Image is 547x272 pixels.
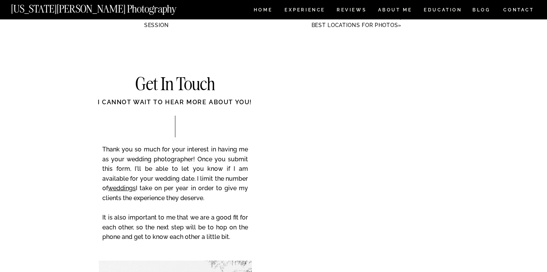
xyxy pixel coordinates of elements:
[337,8,365,14] a: REVIEWS
[423,8,463,14] a: EDUCATION
[144,13,258,29] h3: «
[144,14,250,28] a: How To Prepare For Your Bridal Session
[102,145,248,253] p: Thank you so much for your interest in having me as your wedding photographer! Once you submit th...
[287,13,401,29] h3: »
[285,8,324,14] a: Experience
[378,8,412,14] a: ABOUT ME
[99,75,251,94] h2: Get In Touch
[252,8,274,14] a: HOME
[68,98,282,115] div: I cannot wait to hear more about you!
[503,6,534,14] a: CONTACT
[472,8,491,14] a: BLOG
[301,14,401,28] a: NYC Engagement Photos Guide | Best Locations for Photos
[108,185,136,192] a: weddings
[11,4,202,10] a: [US_STATE][PERSON_NAME] Photography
